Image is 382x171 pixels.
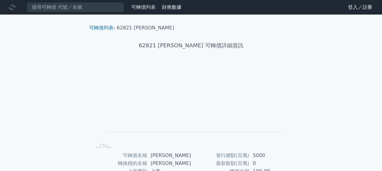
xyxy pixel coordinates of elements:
[162,4,181,10] a: 財務數據
[249,152,291,159] td: 5000
[249,159,291,167] td: 0
[191,159,249,167] td: 最新餘額(百萬)
[147,159,191,167] td: [PERSON_NAME]
[343,2,377,12] a: 登入／註冊
[27,2,124,12] input: 搜尋可轉債 代號／名稱
[102,69,284,141] g: Chart
[91,159,147,167] td: 轉換標的名稱
[84,41,298,50] h1: 62821 [PERSON_NAME] 可轉債詳細資訊
[89,25,113,31] a: 可轉債列表
[131,4,156,10] a: 可轉債列表
[117,24,174,32] li: 62821 [PERSON_NAME]
[91,152,147,159] td: 可轉債名稱
[89,24,115,32] li: ›
[191,152,249,159] td: 發行總額(百萬)
[147,152,191,159] td: [PERSON_NAME]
